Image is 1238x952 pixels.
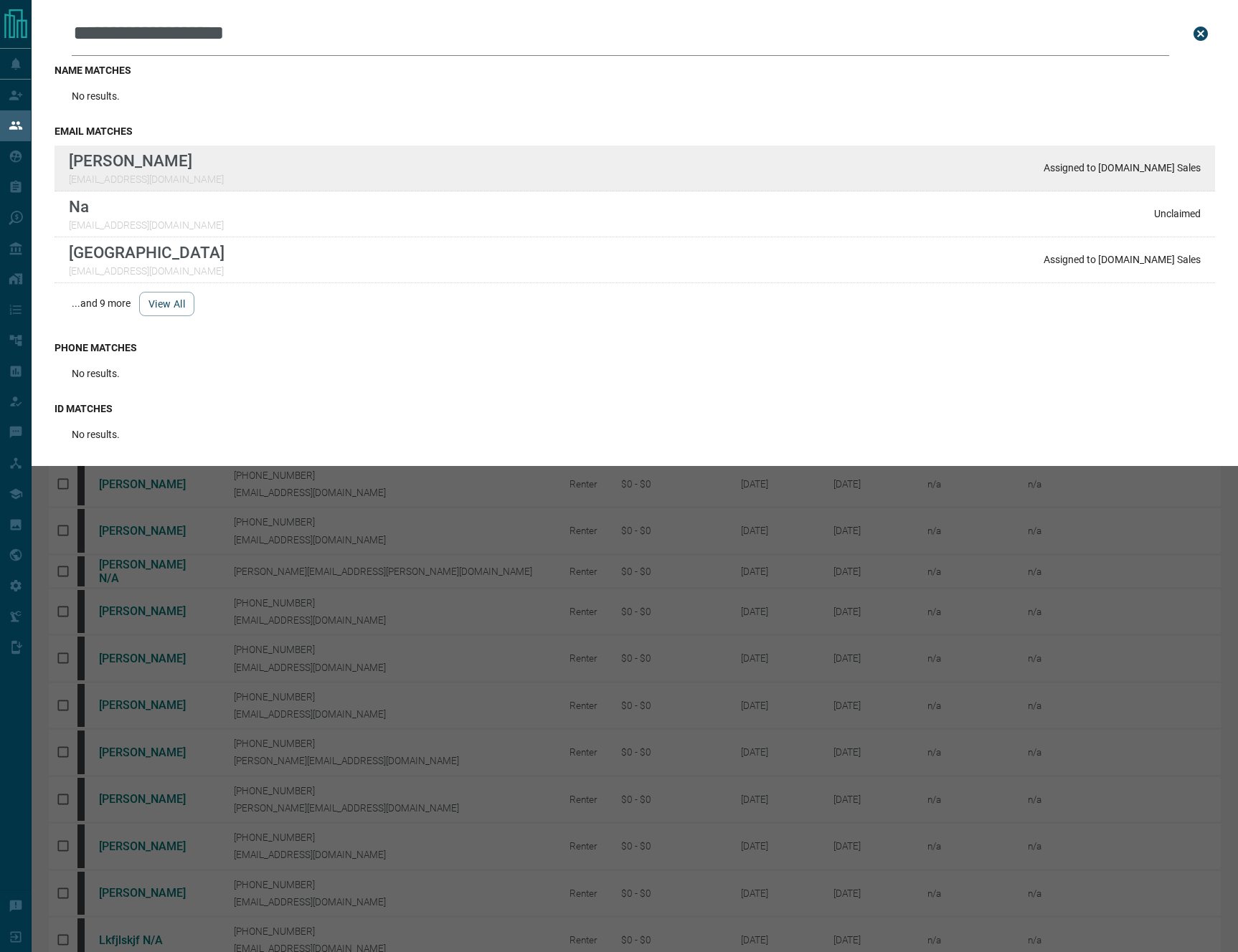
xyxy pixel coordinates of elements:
[55,342,1215,353] h3: phone matches
[55,125,1215,137] h3: email matches
[69,151,224,170] p: [PERSON_NAME]
[1044,162,1201,173] p: Assigned to [DOMAIN_NAME] Sales
[1154,208,1201,219] p: Unclaimed
[55,403,1215,414] h3: id matches
[72,429,120,440] p: No results.
[69,219,224,231] p: [EMAIL_ADDRESS][DOMAIN_NAME]
[69,265,225,277] p: [EMAIL_ADDRESS][DOMAIN_NAME]
[72,90,120,102] p: No results.
[69,197,224,216] p: Na
[72,368,120,379] p: No results.
[55,65,1215,76] h3: name matches
[139,292,194,316] button: view all
[1186,19,1215,48] button: close search bar
[69,243,225,262] p: [GEOGRAPHIC_DATA]
[69,173,224,185] p: [EMAIL_ADDRESS][DOMAIN_NAME]
[1044,254,1201,265] p: Assigned to [DOMAIN_NAME] Sales
[55,283,1215,325] div: ...and 9 more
